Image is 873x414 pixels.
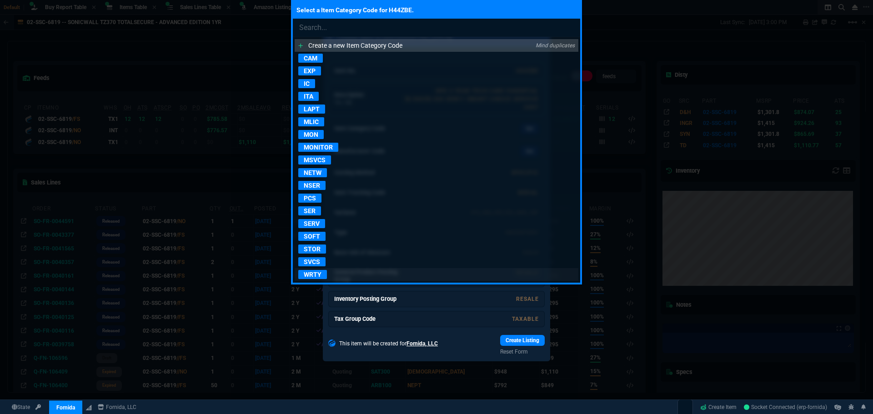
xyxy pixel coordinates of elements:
p: SERV [298,219,325,228]
span: Socket Connected (erp-fornida) [744,404,827,410]
p: MONITOR [298,143,338,152]
a: API TOKEN [33,403,44,411]
p: MON [298,130,324,139]
p: NETW [298,168,327,177]
p: MLIC [298,117,324,126]
p: IC [298,79,315,88]
p: Create a new Item Category Code [308,41,402,50]
p: MSVCS [298,155,331,165]
p: STOR [298,244,326,254]
a: IHB5nJWeWNJRoYXxAAGI [744,403,827,411]
a: Global State [9,403,33,411]
p: WRTY [298,270,327,279]
p: NSER [298,181,326,190]
p: Select a Item Category Code for H44ZBE. [293,2,580,19]
a: msbcCompanyName [95,403,139,411]
p: SOFT [298,232,326,241]
a: Create Item [697,400,740,414]
p: CAM [298,54,323,63]
input: Search... [293,19,580,37]
p: EXP [298,66,321,75]
p: LAPT [298,105,325,114]
p: Mind duplicates [536,42,575,49]
p: ITA [298,92,319,101]
p: SER [298,206,321,215]
p: PCS [298,194,321,203]
p: SVCS [298,257,326,266]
